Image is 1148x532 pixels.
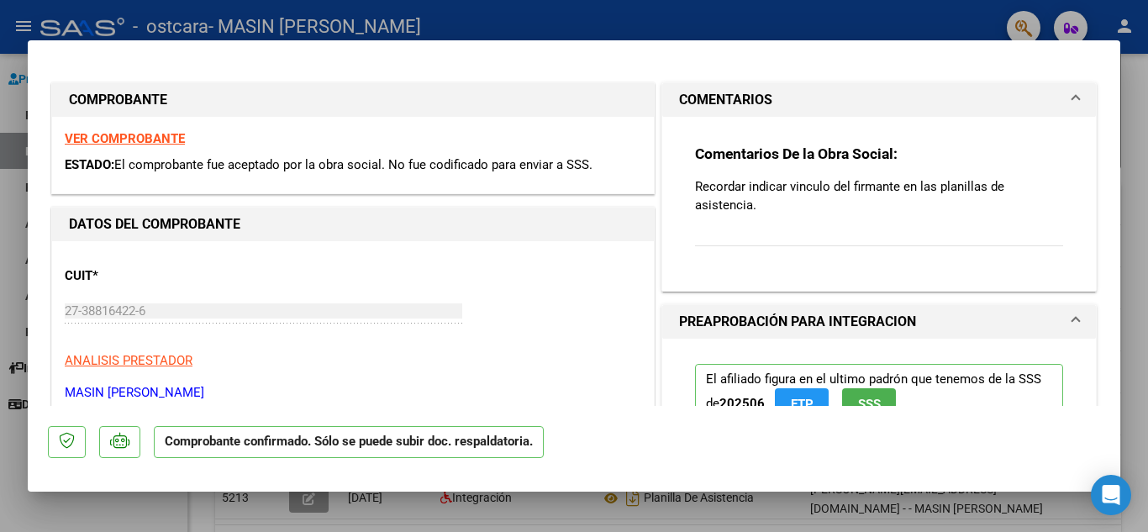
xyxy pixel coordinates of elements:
[1091,475,1131,515] div: Open Intercom Messenger
[65,131,185,146] a: VER COMPROBANTE
[662,117,1096,291] div: COMENTARIOS
[69,216,240,232] strong: DATOS DEL COMPROBANTE
[114,157,592,172] span: El comprobante fue aceptado por la obra social. No fue codificado para enviar a SSS.
[679,312,916,332] h1: PREAPROBACIÓN PARA INTEGRACION
[65,383,641,403] p: MASIN [PERSON_NAME]
[695,177,1063,214] p: Recordar indicar vinculo del firmante en las planillas de asistencia.
[65,266,238,286] p: CUIT
[858,397,881,412] span: SSS
[775,388,829,419] button: FTP
[154,426,544,459] p: Comprobante confirmado. Sólo se puede subir doc. respaldatoria.
[791,397,814,412] span: FTP
[842,388,896,419] button: SSS
[662,305,1096,339] mat-expansion-panel-header: PREAPROBACIÓN PARA INTEGRACION
[679,90,772,110] h1: COMENTARIOS
[695,364,1063,427] p: El afiliado figura en el ultimo padrón que tenemos de la SSS de
[719,396,765,411] strong: 202506
[69,92,167,108] strong: COMPROBANTE
[65,157,114,172] span: ESTADO:
[65,353,192,368] span: ANALISIS PRESTADOR
[662,83,1096,117] mat-expansion-panel-header: COMENTARIOS
[695,145,898,162] strong: Comentarios De la Obra Social:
